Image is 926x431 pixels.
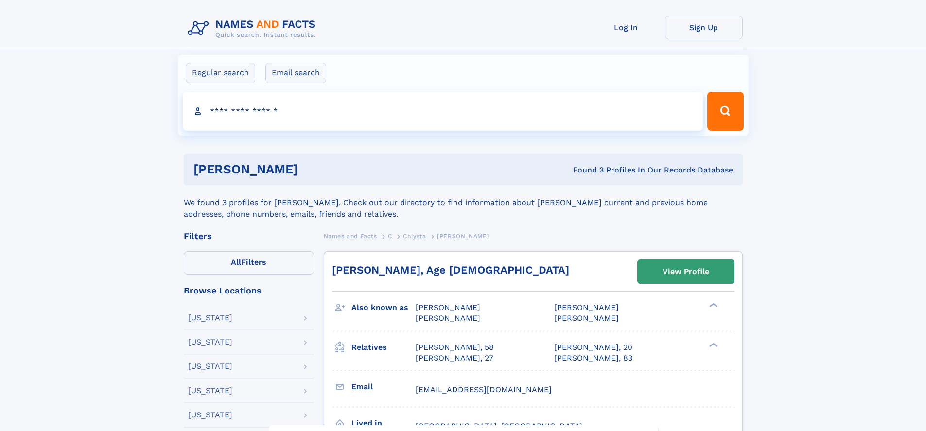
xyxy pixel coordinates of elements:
[707,302,718,309] div: ❯
[436,165,733,175] div: Found 3 Profiles In Our Records Database
[554,342,632,353] a: [PERSON_NAME], 20
[188,411,232,419] div: [US_STATE]
[638,260,734,283] a: View Profile
[416,421,582,431] span: [GEOGRAPHIC_DATA], [GEOGRAPHIC_DATA]
[388,230,392,242] a: C
[554,303,619,312] span: [PERSON_NAME]
[351,339,416,356] h3: Relatives
[707,342,718,348] div: ❯
[184,251,314,275] label: Filters
[193,163,436,175] h1: [PERSON_NAME]
[351,299,416,316] h3: Also known as
[184,286,314,295] div: Browse Locations
[188,338,232,346] div: [US_STATE]
[416,353,493,363] a: [PERSON_NAME], 27
[416,313,480,323] span: [PERSON_NAME]
[324,230,377,242] a: Names and Facts
[186,63,255,83] label: Regular search
[184,232,314,241] div: Filters
[416,342,494,353] a: [PERSON_NAME], 58
[437,233,489,240] span: [PERSON_NAME]
[707,92,743,131] button: Search Button
[554,353,632,363] a: [PERSON_NAME], 83
[403,233,426,240] span: Chlysta
[184,185,743,220] div: We found 3 profiles for [PERSON_NAME]. Check out our directory to find information about [PERSON_...
[188,387,232,395] div: [US_STATE]
[416,303,480,312] span: [PERSON_NAME]
[403,230,426,242] a: Chlysta
[587,16,665,39] a: Log In
[188,314,232,322] div: [US_STATE]
[188,362,232,370] div: [US_STATE]
[416,385,552,394] span: [EMAIL_ADDRESS][DOMAIN_NAME]
[388,233,392,240] span: C
[554,313,619,323] span: [PERSON_NAME]
[231,258,241,267] span: All
[184,16,324,42] img: Logo Names and Facts
[332,264,569,276] a: [PERSON_NAME], Age [DEMOGRAPHIC_DATA]
[663,260,709,283] div: View Profile
[665,16,743,39] a: Sign Up
[265,63,326,83] label: Email search
[351,379,416,395] h3: Email
[183,92,703,131] input: search input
